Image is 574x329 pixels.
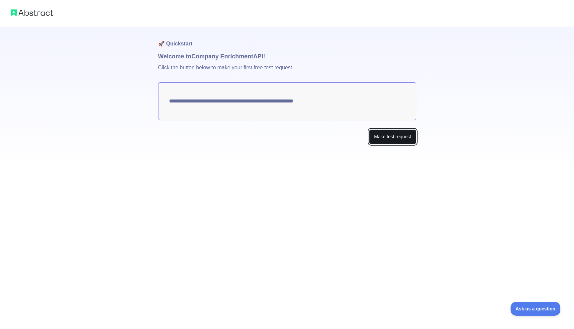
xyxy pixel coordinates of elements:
img: Abstract logo [11,8,53,17]
h1: Welcome to Company Enrichment API! [158,52,416,61]
iframe: Toggle Customer Support [511,302,561,316]
button: Make test request [369,129,416,144]
p: Click the button below to make your first free test request. [158,61,416,82]
h1: 🚀 Quickstart [158,27,416,52]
